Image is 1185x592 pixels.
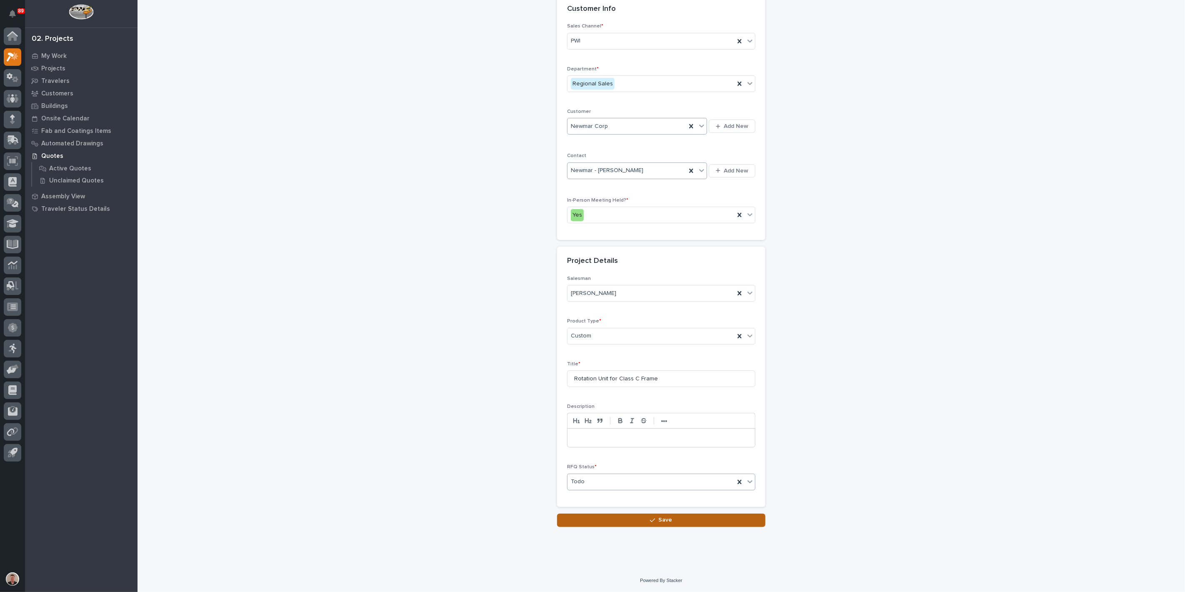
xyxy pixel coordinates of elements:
[567,5,616,14] h2: Customer Info
[25,112,137,125] a: Onsite Calendar
[567,67,599,72] span: Department
[567,465,597,470] span: RFQ Status
[557,514,765,527] button: Save
[25,75,137,87] a: Travelers
[41,52,67,60] p: My Work
[41,65,65,72] p: Projects
[709,120,755,133] button: Add New
[10,10,21,23] div: Notifications89
[567,24,603,29] span: Sales Channel
[32,175,137,186] a: Unclaimed Quotes
[567,153,586,158] span: Contact
[49,177,104,185] p: Unclaimed Quotes
[567,276,591,281] span: Salesman
[49,165,91,172] p: Active Quotes
[724,122,748,130] span: Add New
[567,362,580,367] span: Title
[567,404,595,409] span: Description
[640,578,682,583] a: Powered By Stacker
[41,205,110,213] p: Traveler Status Details
[41,90,73,97] p: Customers
[4,5,21,22] button: Notifications
[32,35,73,44] div: 02. Projects
[69,4,93,20] img: Workspace Logo
[567,319,601,324] span: Product Type
[18,8,24,14] p: 89
[25,87,137,100] a: Customers
[41,152,63,160] p: Quotes
[567,109,591,114] span: Customer
[25,50,137,62] a: My Work
[25,100,137,112] a: Buildings
[4,570,21,588] button: users-avatar
[571,78,615,90] div: Regional Sales
[661,418,667,425] strong: •••
[709,164,755,177] button: Add New
[25,137,137,150] a: Automated Drawings
[41,140,103,147] p: Automated Drawings
[571,289,616,298] span: [PERSON_NAME]
[25,190,137,202] a: Assembly View
[571,209,584,221] div: Yes
[25,202,137,215] a: Traveler Status Details
[571,332,591,340] span: Custom
[25,125,137,137] a: Fab and Coatings Items
[571,122,608,131] span: Newmar Corp
[571,166,643,175] span: Newmar - [PERSON_NAME]
[571,477,585,486] span: Todo
[41,115,90,122] p: Onsite Calendar
[724,167,748,175] span: Add New
[25,150,137,162] a: Quotes
[658,416,670,426] button: •••
[41,193,85,200] p: Assembly View
[659,516,672,524] span: Save
[571,37,580,45] span: PWI
[41,102,68,110] p: Buildings
[25,62,137,75] a: Projects
[32,162,137,174] a: Active Quotes
[41,127,111,135] p: Fab and Coatings Items
[567,257,618,266] h2: Project Details
[567,198,628,203] span: In-Person Meeting Held?
[41,77,70,85] p: Travelers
